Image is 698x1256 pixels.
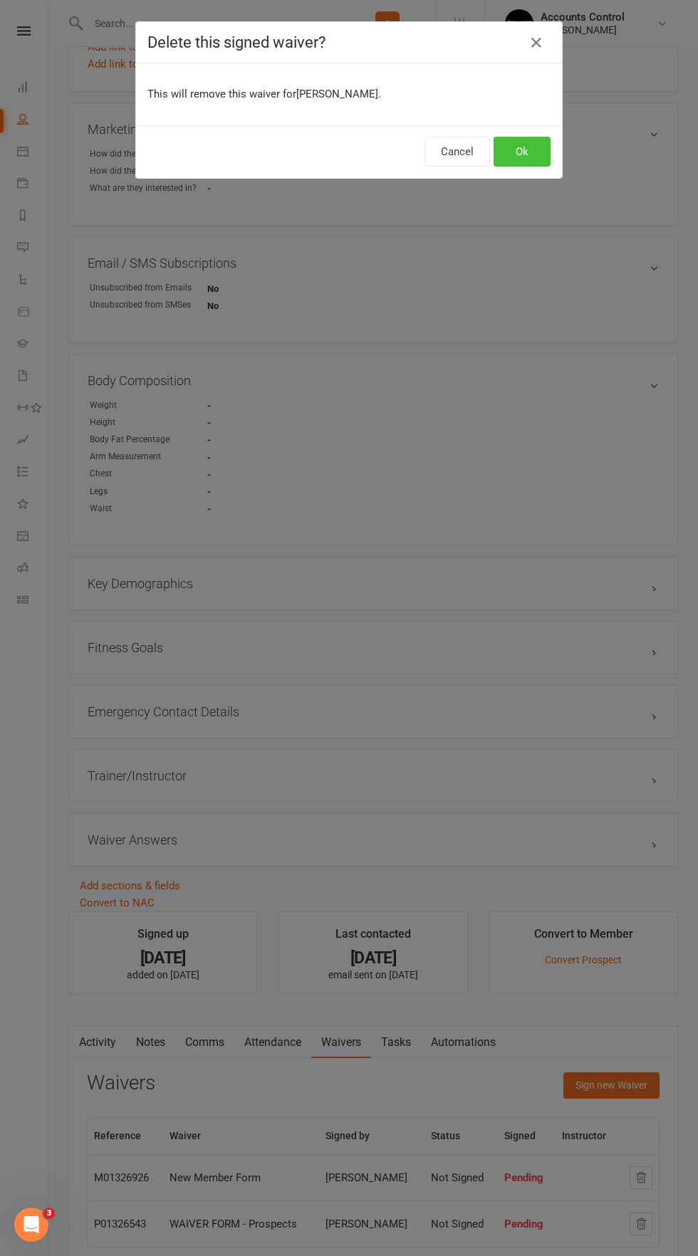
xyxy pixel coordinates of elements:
[14,1208,48,1242] iframe: Intercom live chat
[494,137,551,167] button: Ok
[424,137,490,167] button: Cancel
[147,33,551,51] h4: Delete this signed waiver?
[43,1208,55,1219] span: 3
[147,85,551,103] p: This will remove this waiver for [PERSON_NAME] .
